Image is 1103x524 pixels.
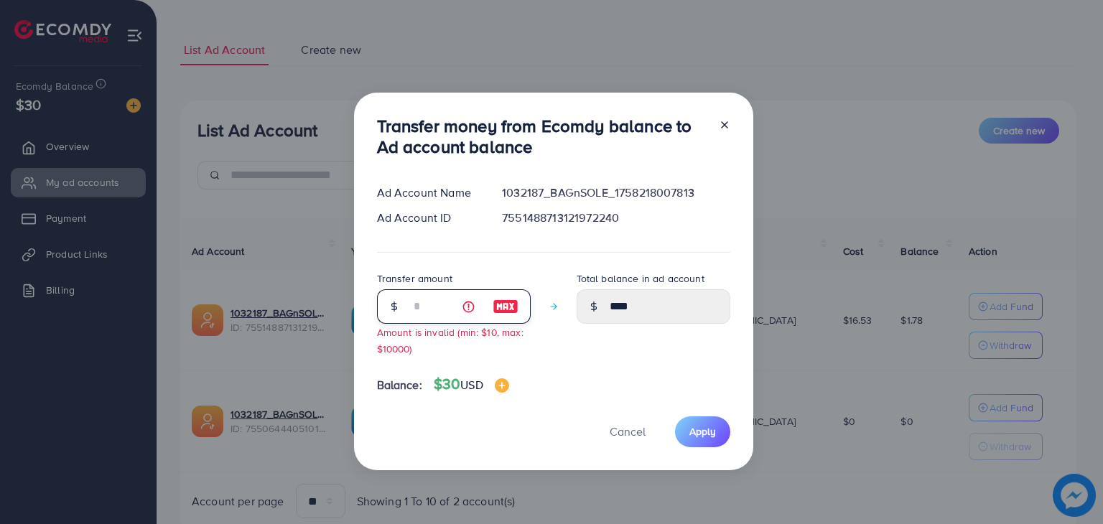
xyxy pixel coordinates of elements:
h3: Transfer money from Ecomdy balance to Ad account balance [377,116,707,157]
div: 7551488713121972240 [490,210,741,226]
small: Amount is invalid (min: $10, max: $10000) [377,325,523,355]
label: Total balance in ad account [577,271,704,286]
img: image [495,378,509,393]
img: image [493,298,518,315]
div: Ad Account Name [366,184,491,201]
span: Cancel [610,424,646,439]
label: Transfer amount [377,271,452,286]
h4: $30 [434,375,509,393]
button: Apply [675,416,730,447]
div: 1032187_BAGnSOLE_1758218007813 [490,184,741,201]
span: Apply [689,424,716,439]
button: Cancel [592,416,664,447]
div: Ad Account ID [366,210,491,226]
span: Balance: [377,377,422,393]
span: USD [460,377,483,393]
